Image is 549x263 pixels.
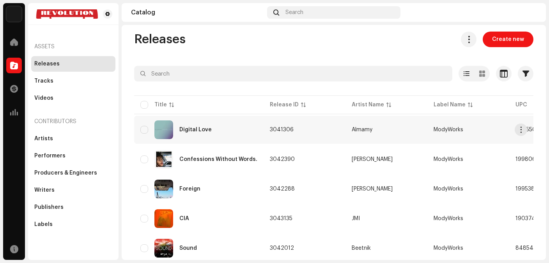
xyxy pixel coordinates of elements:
[131,9,264,16] div: Catalog
[34,170,97,176] div: Producers & Engineers
[34,153,66,159] div: Performers
[154,120,173,139] img: 2548317d-2922-4ccd-9ae2-d8af85778d21
[179,127,212,132] div: Digital Love
[154,180,173,198] img: 9a66040d-755c-4e36-b0f9-fb06ed73fd40
[434,127,463,132] span: ModyWorks
[492,32,524,47] span: Create new
[352,127,421,132] span: Almamy
[434,216,463,221] span: ModyWorks
[154,239,173,258] img: 45b6a03f-7356-4948-ad12-3a67140e6525
[31,199,115,215] re-m-nav-item: Publishers
[34,187,55,193] div: Writers
[31,37,115,56] re-a-nav-header: Assets
[483,32,533,47] button: Create new
[270,101,299,109] div: Release ID
[352,245,371,251] div: Beetnik
[352,186,393,192] div: [PERSON_NAME]
[270,216,292,221] span: 3043135
[352,127,372,132] div: Almamy
[134,32,186,47] span: Releases
[179,186,200,192] div: Foreign
[31,73,115,89] re-m-nav-item: Tracks
[434,157,463,162] span: ModyWorks
[270,127,294,132] span: 3041306
[31,182,115,198] re-m-nav-item: Writers
[31,112,115,131] re-a-nav-header: Contributors
[31,165,115,181] re-m-nav-item: Producers & Engineers
[34,95,53,101] div: Videos
[270,245,294,251] span: 3042012
[31,90,115,106] re-m-nav-item: Videos
[31,56,115,72] re-m-nav-item: Releases
[31,148,115,164] re-m-nav-item: Performers
[6,6,22,22] img: acab2465-393a-471f-9647-fa4d43662784
[179,216,189,221] div: CIA
[270,157,295,162] span: 3042390
[352,186,421,192] span: Jacqua Cooper
[154,209,173,228] img: 0def885e-b323-43ea-b1e7-ce71719c3de3
[434,186,463,192] span: ModyWorks
[352,216,421,221] span: JMI
[352,245,421,251] span: Beetnik
[34,204,64,210] div: Publishers
[134,66,452,81] input: Search
[352,157,421,162] span: Jacqua Cooper
[285,9,303,16] span: Search
[34,78,53,84] div: Tracks
[154,150,173,169] img: 3dfe381a-d415-42b6-b2ca-2da372134896
[154,101,167,109] div: Title
[34,136,53,142] div: Artists
[434,245,463,251] span: ModyWorks
[34,61,60,67] div: Releases
[31,131,115,147] re-m-nav-item: Artists
[434,101,466,109] div: Label Name
[31,217,115,232] re-m-nav-item: Labels
[352,101,384,109] div: Artist Name
[179,157,257,162] div: Confessions Without Words.
[270,186,295,192] span: 3042288
[34,9,100,19] img: 520573b7-cc71-4f47-bf02-adc70bbdc9fb
[34,221,53,228] div: Labels
[179,245,197,251] div: Sound
[524,6,537,19] img: ae092520-180b-4f7c-b02d-a8b0c132bb58
[352,216,360,221] div: JMI
[352,157,393,162] div: [PERSON_NAME]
